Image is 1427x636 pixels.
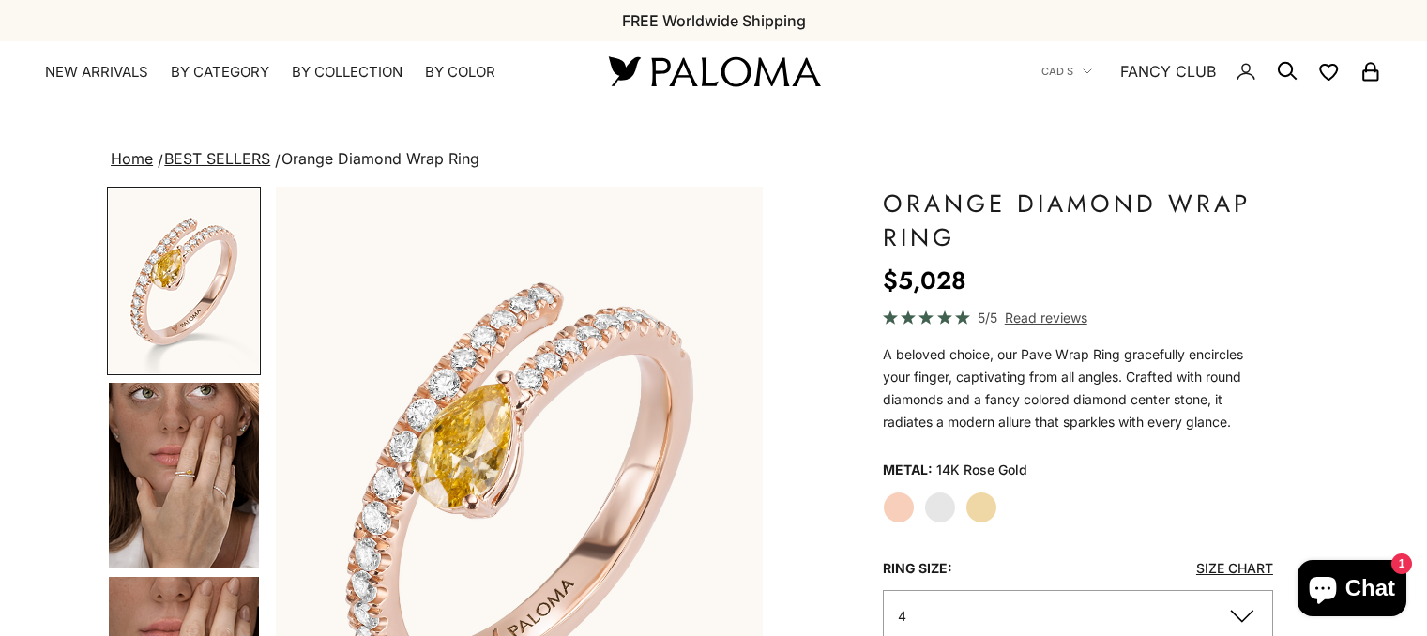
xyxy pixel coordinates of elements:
[883,554,952,583] legend: Ring Size:
[622,8,806,33] p: FREE Worldwide Shipping
[936,456,1027,484] variant-option-value: 14K Rose Gold
[1196,560,1273,576] a: Size Chart
[883,187,1273,254] h1: Orange Diamond Wrap Ring
[883,343,1273,433] div: A beloved choice, our Pave Wrap Ring gracefully encircles your finger, captivating from all angle...
[281,149,479,168] span: Orange Diamond Wrap Ring
[978,307,997,328] span: 5/5
[109,383,259,568] img: #YellowGold #RoseGold #WhiteGold
[1005,307,1087,328] span: Read reviews
[883,262,966,299] sale-price: $5,028
[107,146,1320,173] nav: breadcrumbs
[1041,63,1092,80] button: CAD $
[109,189,259,373] img: #RoseGold
[1120,59,1216,83] a: FANCY CLUB
[45,63,564,82] nav: Primary navigation
[107,381,261,570] button: Go to item 4
[45,63,148,82] a: NEW ARRIVALS
[883,307,1273,328] a: 5/5 Read reviews
[107,187,261,375] button: Go to item 1
[292,63,402,82] summary: By Collection
[898,608,906,624] span: 4
[1292,560,1412,621] inbox-online-store-chat: Shopify online store chat
[111,149,153,168] a: Home
[883,456,933,484] legend: Metal:
[425,63,495,82] summary: By Color
[1041,63,1073,80] span: CAD $
[1041,41,1382,101] nav: Secondary navigation
[171,63,269,82] summary: By Category
[164,149,270,168] a: BEST SELLERS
